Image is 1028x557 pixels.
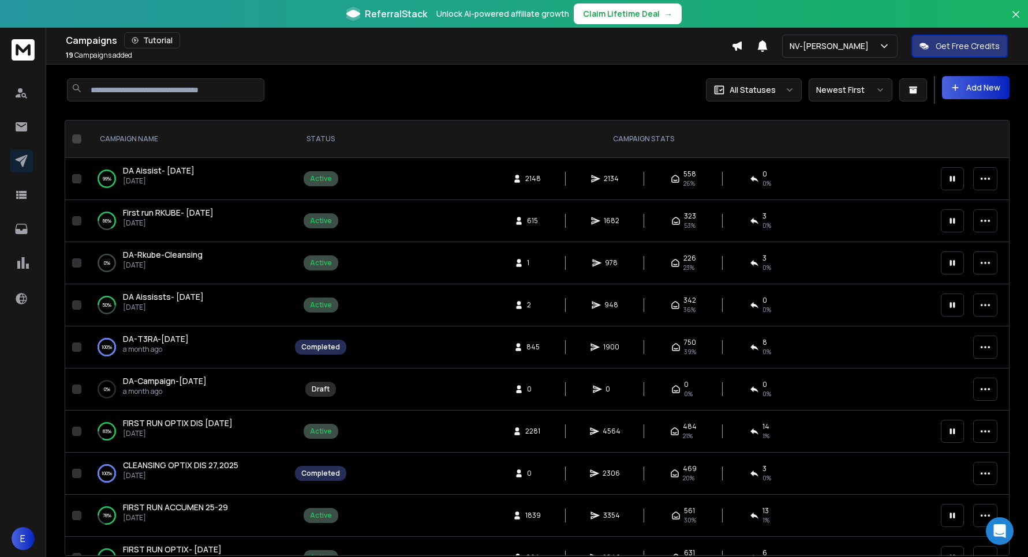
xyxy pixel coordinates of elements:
[66,50,73,60] span: 19
[684,212,696,221] span: 323
[762,431,769,441] span: 1 %
[762,221,771,230] span: 0 %
[683,431,693,441] span: 21 %
[103,510,111,521] p: 78 %
[123,544,222,555] span: FIRST RUN OPTIX- [DATE]
[684,347,696,356] span: 39 %
[124,32,180,48] button: Tutorial
[123,261,203,270] p: [DATE]
[605,258,618,268] span: 978
[12,527,35,550] button: E
[603,343,619,352] span: 1900
[762,212,767,221] span: 3
[762,296,767,305] span: 0
[353,121,934,158] th: CAMPAIGN STATS
[730,84,776,96] p: All Statuses
[123,165,195,176] a: DA Aissist- [DATE]
[762,464,767,473] span: 3
[762,380,767,389] span: 0
[683,473,694,483] span: 20 %
[123,387,207,396] p: a month ago
[683,296,696,305] span: 342
[123,249,203,261] a: DA-Rkube-Cleansing
[527,469,539,478] span: 0
[525,427,540,436] span: 2281
[310,300,332,310] div: Active
[605,385,617,394] span: 0
[762,389,771,398] span: 0%
[123,176,195,186] p: [DATE]
[123,471,238,480] p: [DATE]
[86,495,288,537] td: 78%FIRST RUN ACCUMEN 25-29[DATE]
[603,511,620,520] span: 3354
[762,254,767,263] span: 3
[762,473,771,483] span: 0 %
[123,207,214,219] a: First run RKUBE- [DATE]
[683,179,695,188] span: 26 %
[604,300,618,310] span: 948
[103,173,111,185] p: 99 %
[762,338,767,347] span: 8
[123,291,204,303] a: DA Aississts- [DATE]
[527,385,539,394] span: 0
[310,174,332,183] div: Active
[1008,7,1023,35] button: Close banner
[310,258,332,268] div: Active
[123,333,189,344] span: DA-T3RA-[DATE]
[525,174,541,183] span: 2148
[683,170,696,179] span: 558
[86,121,288,158] th: CAMPAIGN NAME
[102,341,112,353] p: 100 %
[526,343,540,352] span: 845
[365,7,427,21] span: ReferralStack
[936,40,1000,52] p: Get Free Credits
[604,174,619,183] span: 2134
[123,207,214,218] span: First run RKUBE- [DATE]
[86,326,288,368] td: 100%DA-T3RA-[DATE]a month ago
[104,383,110,395] p: 0 %
[684,506,695,515] span: 561
[66,51,132,60] p: Campaigns added
[123,460,238,471] a: CLEANSING OPTIX DIS 27,2025
[683,263,694,272] span: 23 %
[123,502,228,513] span: FIRST RUN ACCUMEN 25-29
[123,417,233,429] a: FIRST RUN OPTIX DIS [DATE]
[123,345,189,354] p: a month ago
[123,291,204,302] span: DA Aississts- [DATE]
[123,165,195,176] span: DA Aissist- [DATE]
[86,411,288,453] td: 83%FIRST RUN OPTIX DIS [DATE][DATE]
[684,515,696,525] span: 30 %
[436,8,569,20] p: Unlock AI-powered affiliate growth
[762,422,769,431] span: 14
[762,305,771,314] span: 0 %
[312,385,330,394] div: Draft
[684,221,696,230] span: 53 %
[604,216,619,225] span: 1682
[683,422,697,431] span: 484
[762,515,769,525] span: 1 %
[86,242,288,284] td: 0%DA-Rkube-Cleansing[DATE]
[102,299,111,311] p: 50 %
[790,40,873,52] p: NV-[PERSON_NAME]
[683,464,697,473] span: 469
[104,257,110,269] p: 0 %
[525,511,541,520] span: 1839
[942,76,1010,99] button: Add New
[762,263,771,272] span: 0 %
[762,347,771,356] span: 0 %
[86,200,288,242] td: 66%First run RKUBE- [DATE][DATE]
[123,513,228,522] p: [DATE]
[103,426,111,437] p: 83 %
[123,219,214,228] p: [DATE]
[762,506,769,515] span: 13
[574,3,682,24] button: Claim Lifetime Deal→
[123,544,222,555] a: FIRST RUN OPTIX- [DATE]
[86,368,288,411] td: 0%DA-Campaign-[DATE]a month ago
[684,338,696,347] span: 750
[809,78,892,101] button: Newest First
[911,35,1008,58] button: Get Free Credits
[684,380,689,389] span: 0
